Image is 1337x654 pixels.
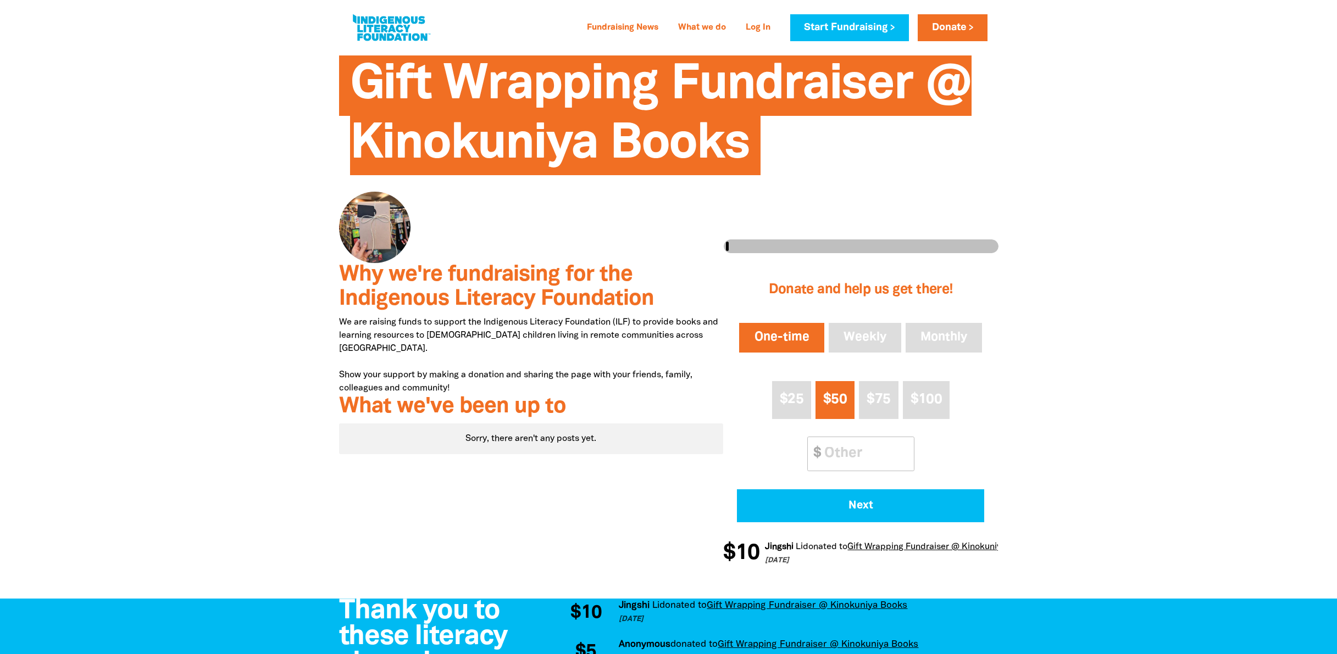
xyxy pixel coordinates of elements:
[867,393,890,406] span: $75
[339,423,724,454] div: Paginated content
[737,489,984,522] button: Pay with Credit Card
[652,601,659,610] em: Li
[918,14,987,41] a: Donate
[659,601,707,610] span: donated to
[785,543,792,551] em: Li
[614,197,644,206] span: Copy Link
[565,197,582,206] span: Email
[724,226,998,239] p: raised of our $10,000.00 goal
[772,381,811,419] button: $25
[713,543,749,564] span: $10
[815,381,855,419] button: $50
[817,437,914,471] input: Other
[520,197,534,206] span: Post
[707,601,907,610] a: Gift Wrapping Fundraiser @ Kinokuniya Books
[500,192,542,212] a: Post
[837,543,1023,551] a: Gift Wrapping Fundraiser @ Kinokuniya Books
[723,536,998,582] div: Donation stream
[903,321,984,355] button: Monthly
[752,500,969,511] span: Next
[823,393,847,406] span: $50
[339,316,724,395] p: We are raising funds to support the Indigenous Literacy Foundation (ILF) to provide books and lea...
[593,192,652,212] button: Copy Link
[339,395,724,419] h3: What we've been up to
[449,192,496,212] a: Share
[672,19,733,37] a: What we do
[737,268,984,312] h2: Donate and help us get there!
[808,437,821,471] span: $
[903,381,950,419] button: $100
[670,640,718,649] span: donated to
[551,196,562,208] i: email
[780,393,803,406] span: $25
[619,614,998,625] p: [DATE]
[790,14,909,41] a: Start Fundraising
[826,321,903,355] button: Weekly
[739,19,777,37] a: Log In
[570,604,602,623] span: $10
[545,192,590,212] a: emailEmail
[350,63,972,175] span: Gift Wrapping Fundraiser @ Kinokuniya Books
[470,197,489,206] span: Share
[580,19,665,37] a: Fundraising News
[755,556,1023,567] p: [DATE]
[339,423,724,454] div: Sorry, there aren't any posts yet.
[718,640,918,649] a: Gift Wrapping Fundraiser @ Kinokuniya Books
[619,640,670,649] em: Anonymous
[819,192,902,217] span: $70.00
[792,543,837,551] span: donated to
[737,321,826,355] button: One-time
[911,393,942,406] span: $100
[859,381,898,419] button: $75
[755,543,783,551] em: Jingshi
[619,601,650,610] em: Jingshi
[339,265,654,309] span: Why we're fundraising for the Indigenous Literacy Foundation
